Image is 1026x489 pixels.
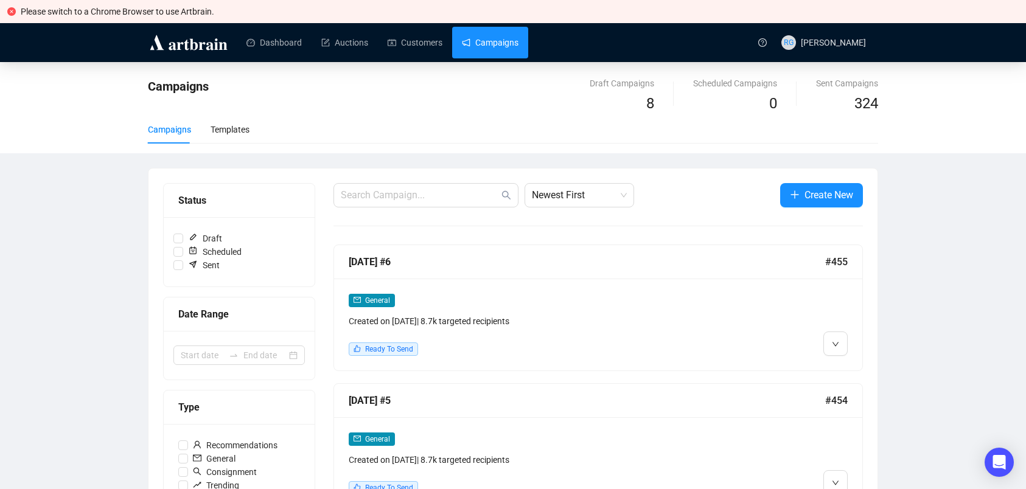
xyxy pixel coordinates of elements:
div: Draft Campaigns [590,77,654,90]
span: Draft [183,232,227,245]
span: 0 [769,95,777,112]
span: search [501,190,511,200]
span: to [229,350,239,360]
a: Auctions [321,27,368,58]
div: Scheduled Campaigns [693,77,777,90]
span: 8 [646,95,654,112]
button: Create New [780,183,863,207]
span: rise [193,480,201,489]
span: search [193,467,201,476]
span: General [188,452,240,465]
span: close-circle [7,7,16,16]
span: General [365,435,390,443]
div: Type [178,400,300,415]
span: question-circle [758,38,767,47]
div: Please switch to a Chrome Browser to use Artbrain. [21,5,1019,18]
span: 324 [854,95,878,112]
span: #454 [825,393,848,408]
input: Search Campaign... [341,188,499,203]
span: like [354,345,361,352]
div: Created on [DATE] | 8.7k targeted recipients [349,314,721,328]
div: [DATE] #5 [349,393,825,408]
span: mail [354,296,361,303]
div: Sent Campaigns [816,77,878,90]
div: Status [178,193,300,208]
div: Templates [211,123,250,136]
span: Recommendations [188,439,282,452]
a: Campaigns [462,27,518,58]
span: General [365,296,390,305]
span: swap-right [229,350,239,360]
span: mail [193,454,201,462]
div: Open Intercom Messenger [985,448,1014,477]
span: #455 [825,254,848,269]
input: End date [243,349,287,362]
span: user [193,440,201,449]
a: Customers [388,27,442,58]
div: Date Range [178,307,300,322]
span: Sent [183,258,225,272]
a: [DATE] #6#455mailGeneralCreated on [DATE]| 8.7k targeted recipientslikeReady To Send [333,244,863,371]
div: Campaigns [148,123,191,136]
span: Scheduled [183,245,246,258]
span: Ready To Send [365,345,413,353]
a: question-circle [751,23,774,61]
img: logo [148,33,229,52]
span: Newest First [532,184,627,207]
span: mail [354,435,361,442]
span: Create New [804,187,853,203]
div: Created on [DATE] | 8.7k targeted recipients [349,453,721,466]
span: down [832,479,839,487]
span: down [832,341,839,348]
span: Consignment [188,465,262,479]
span: [PERSON_NAME] [801,38,866,47]
span: Campaigns [148,79,209,94]
a: Dashboard [246,27,302,58]
span: RG [784,36,794,49]
span: plus [790,190,800,199]
div: [DATE] #6 [349,254,825,269]
input: Start date [181,349,224,362]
